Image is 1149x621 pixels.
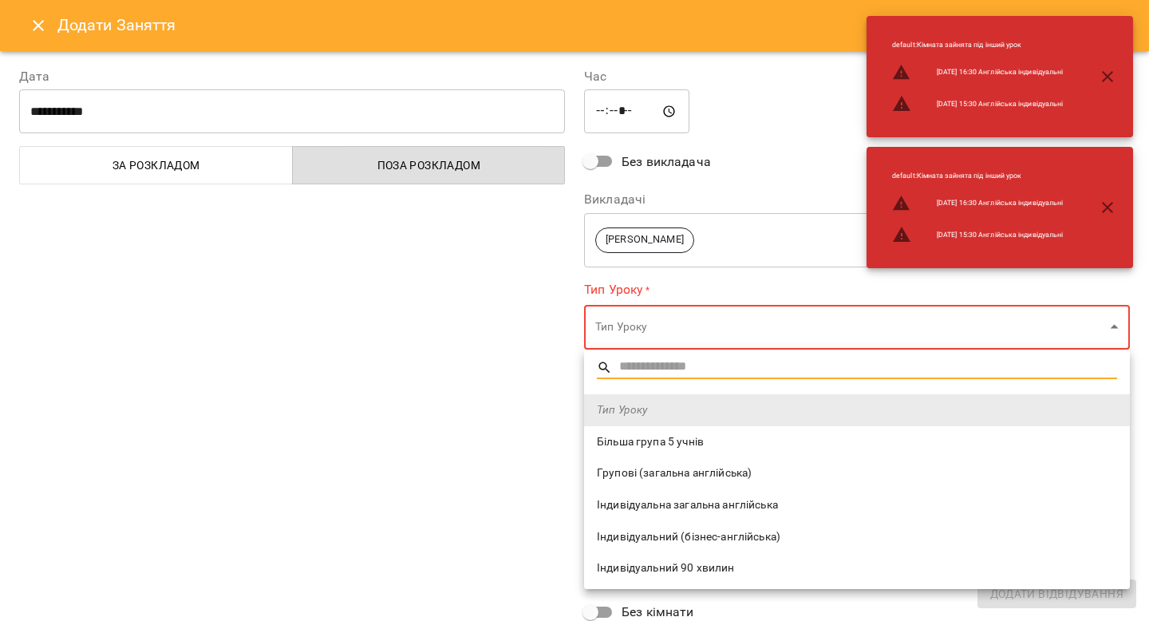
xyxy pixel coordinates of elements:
li: [DATE] 15:30 Англійська індивідуальні [879,88,1076,120]
li: [DATE] 16:30 Англійська індивідуальні [879,188,1076,220]
li: default : Кімната зайнята під інший урок [879,34,1076,57]
li: default : Кімната зайнята під інший урок [879,164,1076,188]
span: Індивідуальний (бізнес-англійська) [597,529,1117,545]
span: Тип Уроку [597,402,1117,418]
span: Групові (загальна англійська) [597,465,1117,481]
span: Індивідуальний 90 хвилин [597,560,1117,576]
span: Більша група 5 учнів [597,434,1117,450]
li: [DATE] 16:30 Англійська індивідуальні [879,57,1076,89]
li: [DATE] 15:30 Англійська індивідуальні [879,219,1076,251]
span: Індивідуальна загальна англійська [597,497,1117,513]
